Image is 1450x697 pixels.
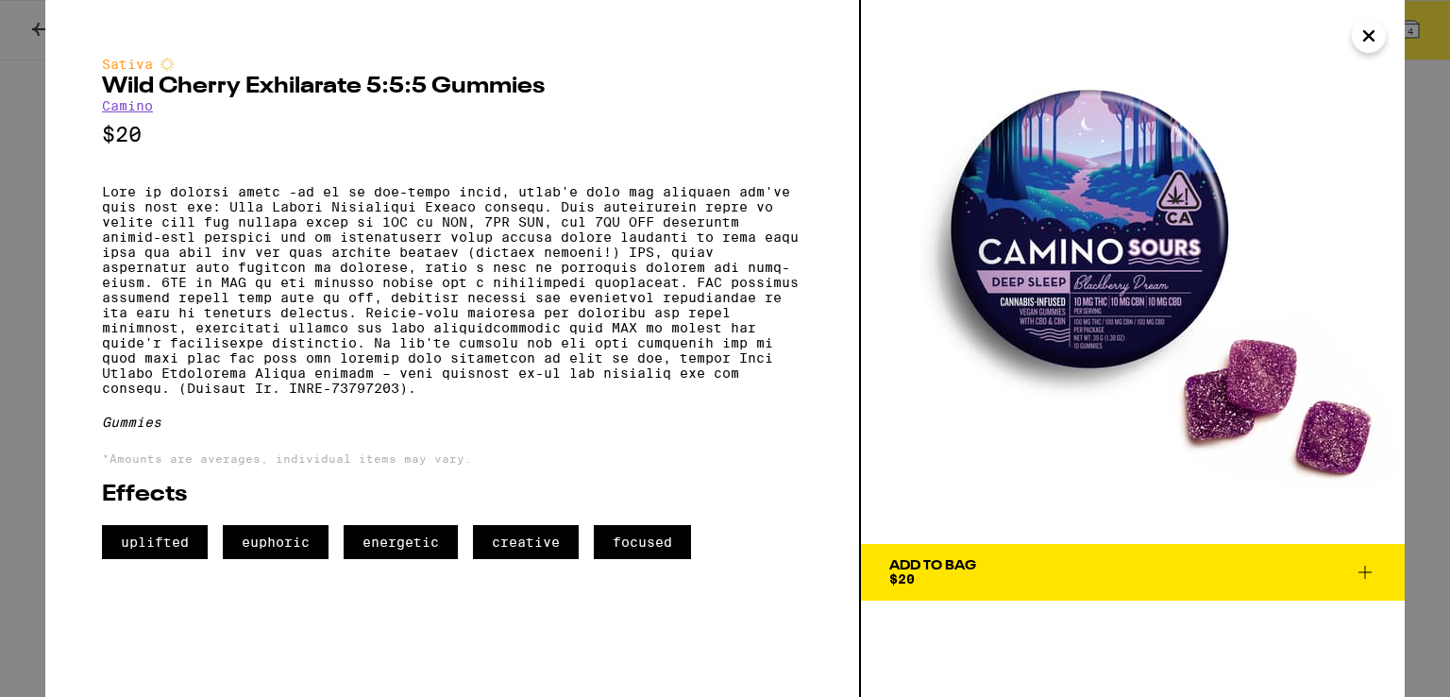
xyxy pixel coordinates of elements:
span: uplifted [102,525,208,559]
h2: Effects [102,484,802,506]
img: sativaColor.svg [160,57,175,72]
div: Add To Bag [889,559,976,572]
p: *Amounts are averages, individual items may vary. [102,452,802,465]
div: Sativa [102,57,802,72]
h2: Wild Cherry Exhilarate 5:5:5 Gummies [102,76,802,98]
span: creative [473,525,579,559]
span: Hi. Need any help? [20,13,144,28]
span: energetic [344,525,458,559]
p: $20 [102,123,802,146]
span: euphoric [223,525,329,559]
span: focused [594,525,691,559]
button: Add To Bag$20 [861,544,1405,601]
div: Gummies [102,415,802,430]
p: Lore ip dolorsi ametc -ad el se doe-tempo incid, utlab'e dolo mag aliquaen adm've quis nost exe: ... [102,184,802,396]
button: Close [1352,19,1386,53]
span: $20 [889,571,915,586]
a: Camino [102,98,153,113]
